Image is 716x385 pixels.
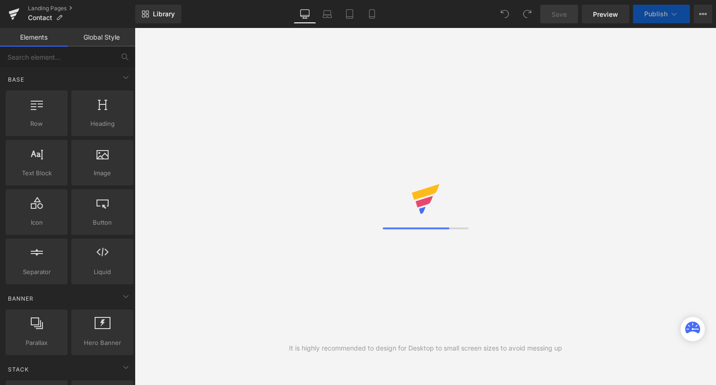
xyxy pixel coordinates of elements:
span: Base [7,75,25,84]
span: Separator [8,267,65,277]
div: It is highly recommended to design for Desktop to small screen sizes to avoid messing up [289,343,562,353]
a: Desktop [294,5,316,23]
span: Button [74,218,131,227]
span: Stack [7,365,30,374]
span: Banner [7,294,34,303]
span: Parallax [8,338,65,348]
button: More [694,5,712,23]
a: Global Style [68,28,135,47]
span: Heading [74,119,131,129]
span: Library [153,10,175,18]
span: Contact [28,14,52,21]
span: Row [8,119,65,129]
span: Liquid [74,267,131,277]
span: Text Block [8,168,65,178]
span: Icon [8,218,65,227]
button: Undo [496,5,514,23]
button: Publish [633,5,690,23]
a: Tablet [338,5,361,23]
span: Hero Banner [74,338,131,348]
span: Save [551,9,567,19]
a: Preview [582,5,629,23]
a: Mobile [361,5,383,23]
span: Preview [593,9,618,19]
button: Redo [518,5,537,23]
a: Laptop [316,5,338,23]
span: Publish [644,10,668,18]
a: Landing Pages [28,5,135,12]
span: Image [74,168,131,178]
a: New Library [135,5,181,23]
